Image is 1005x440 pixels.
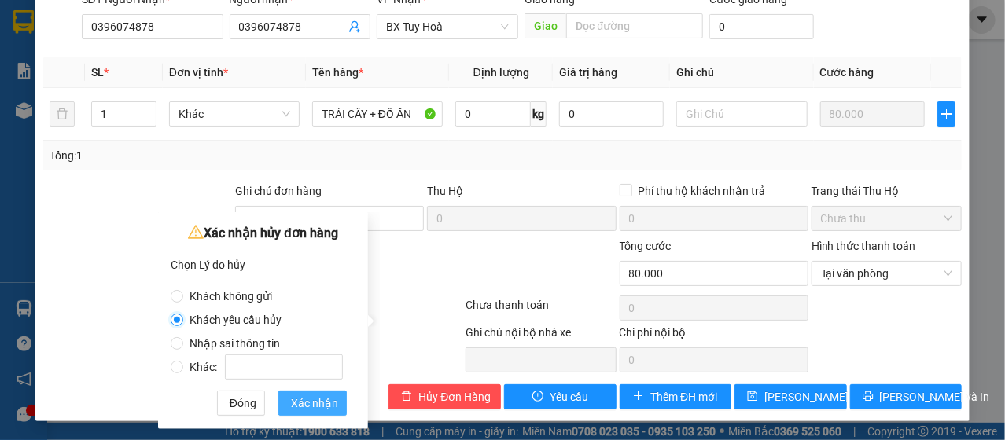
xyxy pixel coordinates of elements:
[937,101,955,126] button: plus
[109,85,209,102] li: VP BX Tuy Hoà
[650,388,717,405] span: Thêm ĐH mới
[850,384,963,409] button: printer[PERSON_NAME] và In
[734,384,847,409] button: save[PERSON_NAME] thay đổi
[109,105,120,116] span: environment
[386,15,509,38] span: BX Tuy Hoà
[183,337,286,350] span: Nhập sai thông tin
[620,324,808,347] div: Chi phí nội bộ
[278,390,347,416] button: Xác nhận
[401,390,412,403] span: delete
[50,147,389,164] div: Tổng: 1
[183,290,278,302] span: Khách không gửi
[466,324,616,347] div: Ghi chú nội bộ nhà xe
[171,222,355,245] div: Xác nhận hủy đơn hàng
[183,313,288,326] span: Khách yêu cầu hủy
[473,66,529,79] span: Định lượng
[8,85,109,137] li: VP VP [GEOGRAPHIC_DATA] xe Limousine
[709,14,814,39] input: Cước giao hàng
[820,101,926,126] input: 0
[863,390,874,403] span: printer
[348,20,361,33] span: user-add
[764,388,890,405] span: [PERSON_NAME] thay đổi
[179,102,290,126] span: Khác
[620,240,672,252] span: Tổng cước
[230,394,256,412] span: Đóng
[676,101,807,126] input: Ghi Chú
[747,390,758,403] span: save
[388,384,501,409] button: deleteHủy Đơn Hàng
[235,206,424,231] input: Ghi chú đơn hàng
[50,101,75,126] button: delete
[670,57,813,88] th: Ghi chú
[812,182,962,200] div: Trạng thái Thu Hộ
[225,354,343,379] input: Khác:
[464,296,617,324] div: Chưa thanh toán
[91,66,104,79] span: SL
[525,13,566,38] span: Giao
[235,185,322,197] label: Ghi chú đơn hàng
[550,388,588,405] span: Yêu cầu
[291,394,338,412] span: Xác nhận
[620,384,732,409] button: plusThêm ĐH mới
[938,108,955,120] span: plus
[427,185,463,197] span: Thu Hộ
[531,101,547,126] span: kg
[880,388,990,405] span: [PERSON_NAME] và In
[812,240,916,252] label: Hình thức thanh toán
[312,101,443,126] input: VD: Bàn, Ghế
[312,66,363,79] span: Tên hàng
[820,66,874,79] span: Cước hàng
[566,13,703,38] input: Dọc đường
[632,182,772,200] span: Phí thu hộ khách nhận trả
[821,207,952,230] span: Chưa thu
[532,390,543,403] span: exclamation-circle
[504,384,617,409] button: exclamation-circleYêu cầu
[8,8,228,67] li: Cúc Tùng Limousine
[171,253,355,277] div: Chọn Lý do hủy
[188,224,204,240] span: warning
[169,66,228,79] span: Đơn vị tính
[418,388,491,405] span: Hủy Đơn Hàng
[633,390,644,403] span: plus
[559,66,617,79] span: Giá trị hàng
[183,361,349,373] span: Khác:
[821,262,952,285] span: Tại văn phòng
[217,390,265,416] button: Đóng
